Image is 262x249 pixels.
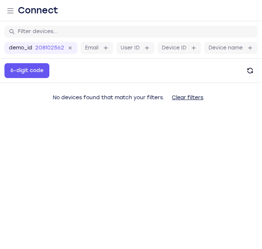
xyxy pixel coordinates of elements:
button: Clear filters [166,90,209,105]
label: demo_id [9,44,32,52]
label: Device name [209,44,243,52]
button: Refresh [243,63,258,78]
label: User ID [121,44,140,52]
h1: Connect [18,4,58,16]
span: No devices found that match your filters. [53,94,164,101]
input: Filter devices... [18,28,253,35]
label: Email [85,44,98,52]
button: 6-digit code [4,63,49,78]
label: Device ID [162,44,186,52]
